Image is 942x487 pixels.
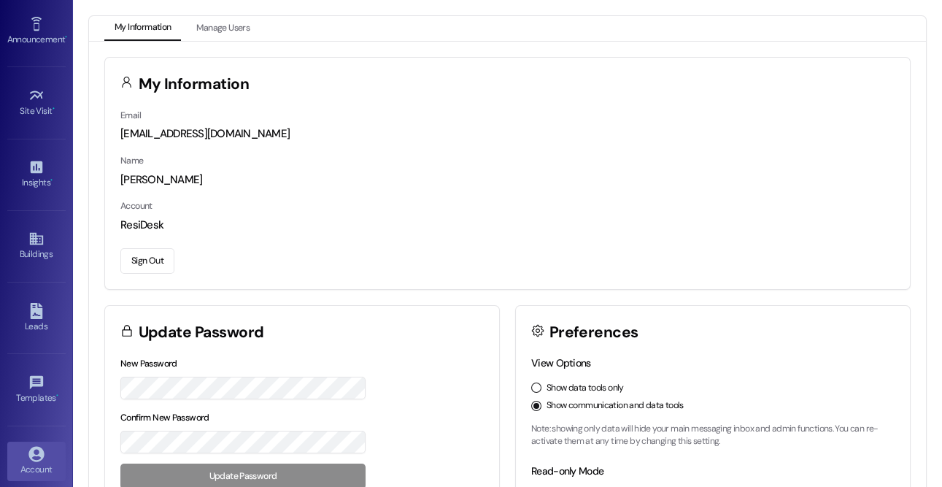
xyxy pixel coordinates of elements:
h3: Preferences [549,325,638,340]
label: New Password [120,358,177,369]
a: Templates • [7,370,66,410]
button: Manage Users [186,16,260,41]
a: Account [7,442,66,481]
p: Note: showing only data will hide your main messaging inbox and admin functions. You can re-activ... [531,423,895,448]
a: Buildings [7,226,66,266]
div: ResiDesk [120,218,895,233]
span: • [50,175,53,185]
a: Site Visit • [7,83,66,123]
label: Email [120,110,141,121]
h3: Update Password [139,325,264,340]
div: [PERSON_NAME] [120,172,895,188]
button: Sign Out [120,248,174,274]
label: Show data tools only [547,382,624,395]
h3: My Information [139,77,250,92]
label: Account [120,200,153,212]
div: [EMAIL_ADDRESS][DOMAIN_NAME] [120,126,895,142]
span: • [56,391,58,401]
label: Show communication and data tools [547,399,684,413]
a: Insights • [7,155,66,194]
label: Read-only Mode [531,464,603,478]
label: Name [120,155,144,166]
a: Leads [7,299,66,338]
span: • [53,104,55,114]
button: My Information [104,16,181,41]
label: View Options [531,356,591,369]
label: Confirm New Password [120,412,209,423]
span: • [65,32,67,42]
